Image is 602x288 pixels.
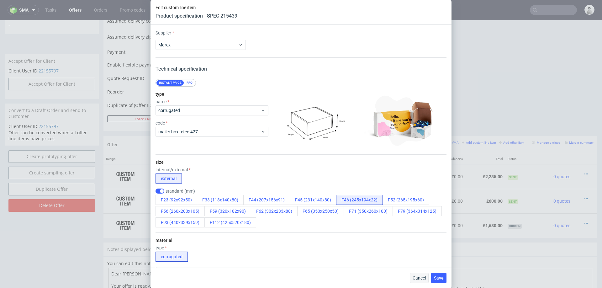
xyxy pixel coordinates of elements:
[202,172,232,178] span: custom sleeves
[158,42,238,48] span: Marex
[156,66,207,72] span: Technical specification
[358,193,386,218] td: £1.12
[388,121,417,124] small: Add PIM line item
[107,11,201,27] td: Assumed delivery zipcode
[204,206,251,216] button: F59 (320x182x90)
[420,121,459,124] small: Add line item from VMA
[39,103,59,109] a: 22155797
[156,80,184,86] div: Instant price
[5,103,99,125] div: Offer can be converted when all offer line items have prices
[8,58,95,70] button: Accept Offer for Client
[553,154,570,159] span: 0 quotes
[358,169,386,193] td: £0.40
[465,193,505,218] td: £1,680.00
[203,27,342,36] button: Single payment (default)
[162,43,167,48] img: Hokodo
[308,95,342,102] input: Save
[158,129,261,135] span: mailer box fefco 427
[156,120,168,125] label: code
[156,5,237,10] span: Edit custom line item
[431,273,446,283] button: Save
[462,121,496,124] small: Add custom line item
[202,196,256,202] span: Full colour F46 mailer boxes
[336,195,383,205] button: F46 (245x194x22)
[103,134,168,144] th: Design
[393,206,442,216] button: F79 (364x314x125)
[156,99,169,104] label: name
[297,206,344,216] button: F65 (350x250x50)
[508,179,518,184] span: Sent
[8,130,95,143] a: Create prototyping offer
[386,144,426,169] td: £2,235.00
[156,252,188,262] button: corrugated
[8,48,95,54] p: Client User ID:
[386,169,426,193] td: £600.00
[364,89,441,152] img: corrugated--mailer-box--photo-min.jpg
[290,195,336,205] button: F45 (231x140x80)
[202,196,332,215] div: Custom • Custom
[156,195,197,205] button: F23 (92x92x50)
[334,169,358,193] td: 1500
[197,195,244,205] button: F33 (118x140x80)
[215,210,227,214] a: CAZL-2
[358,144,386,169] td: £1.49
[334,134,358,144] th: Quant.
[156,267,178,272] label: liner outer
[170,203,185,208] strong: 768095
[170,179,185,184] strong: 769470
[413,276,426,280] span: Cancel
[505,134,538,144] th: Status
[202,147,231,153] span: F46 Mailer Box
[5,34,99,48] div: Accept Offer for Client
[215,161,227,165] a: CAZL-3
[207,81,337,90] input: Only numbers
[8,163,95,175] a: Duplicate Offer
[39,48,59,54] a: 22155797
[168,134,200,144] th: ID
[426,144,465,169] td: £0.00
[334,144,358,169] td: 1500
[8,103,95,109] p: Client User ID:
[158,107,261,114] span: corrugated
[156,160,164,165] label: size
[170,154,185,159] strong: 769068
[508,155,518,160] span: Sent
[202,210,227,214] span: Source:
[166,189,195,194] label: standard (mm)
[202,185,228,190] span: Source:
[426,134,465,144] th: Dependencies
[233,173,256,178] span: SPEC- 215691
[167,240,189,246] a: markdown
[156,13,237,19] header: Product specification - SPEC 215439
[426,193,465,218] td: £0.00
[202,171,332,191] div: Eurographic • Custom
[8,2,95,8] span: -
[156,167,191,172] label: internal/external
[243,195,290,205] button: F44 (207x156x91)
[232,148,255,153] span: SPEC- 215439
[465,169,505,193] td: £600.00
[110,173,141,189] img: ico-item-custom-a8f9c3db6a5631ce2f509e228e8b95abde266dc4376634de7b166047de09ff05.png
[386,134,426,144] th: Net Total
[334,193,358,218] td: 1500
[202,147,332,166] div: Custom • Custom
[107,41,201,53] td: Enable flexible payments
[107,122,118,127] span: Offer
[107,27,201,41] td: Payment
[156,217,205,227] button: F93 (440x339x159)
[251,206,298,216] button: F62 (302x233x88)
[156,238,172,243] label: material
[8,147,95,159] a: Create sampling offer
[110,149,141,164] img: ico-item-custom-a8f9c3db6a5631ce2f509e228e8b95abde266dc4376634de7b166047de09ff05.png
[156,245,167,250] label: type
[107,68,201,80] td: Reorder
[386,193,426,218] td: £1,680.00
[532,121,560,124] small: Manage dielines
[156,30,246,36] label: Supplier
[107,95,192,102] button: Force CRM resync
[383,195,429,205] button: F52 (265x195x60)
[107,80,201,95] td: Duplicate of (Offer ID)
[434,276,444,280] span: Save
[426,169,465,193] td: £0.00
[508,204,522,209] span: hidden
